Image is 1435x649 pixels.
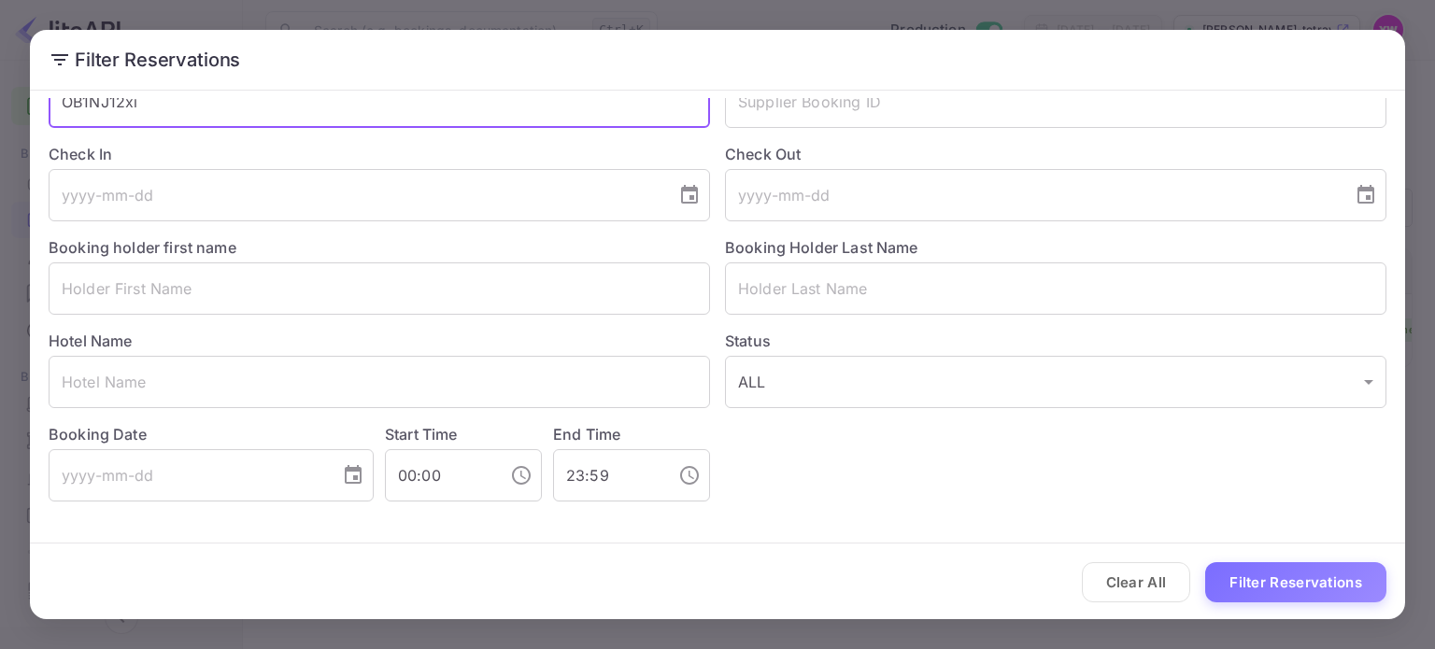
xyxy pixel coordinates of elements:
[49,356,710,408] input: Hotel Name
[49,449,327,501] input: yyyy-mm-dd
[553,449,663,501] input: hh:mm
[725,262,1386,315] input: Holder Last Name
[49,332,133,350] label: Hotel Name
[1347,176,1385,214] button: Choose date
[49,238,236,257] label: Booking holder first name
[49,143,710,165] label: Check In
[30,30,1405,90] h2: Filter Reservations
[1082,562,1191,602] button: Clear All
[49,169,663,221] input: yyyy-mm-dd
[725,356,1386,408] div: ALL
[725,238,918,257] label: Booking Holder Last Name
[725,169,1340,221] input: yyyy-mm-dd
[725,143,1386,165] label: Check Out
[671,457,708,494] button: Choose time, selected time is 11:59 PM
[49,76,710,128] input: Booking ID
[671,176,708,214] button: Choose date
[1205,562,1386,602] button: Filter Reservations
[503,457,540,494] button: Choose time, selected time is 12:00 AM
[49,262,710,315] input: Holder First Name
[385,449,495,501] input: hh:mm
[725,76,1386,128] input: Supplier Booking ID
[725,330,1386,352] label: Status
[385,425,458,444] label: Start Time
[49,423,374,445] label: Booking Date
[334,457,372,494] button: Choose date
[553,425,620,444] label: End Time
